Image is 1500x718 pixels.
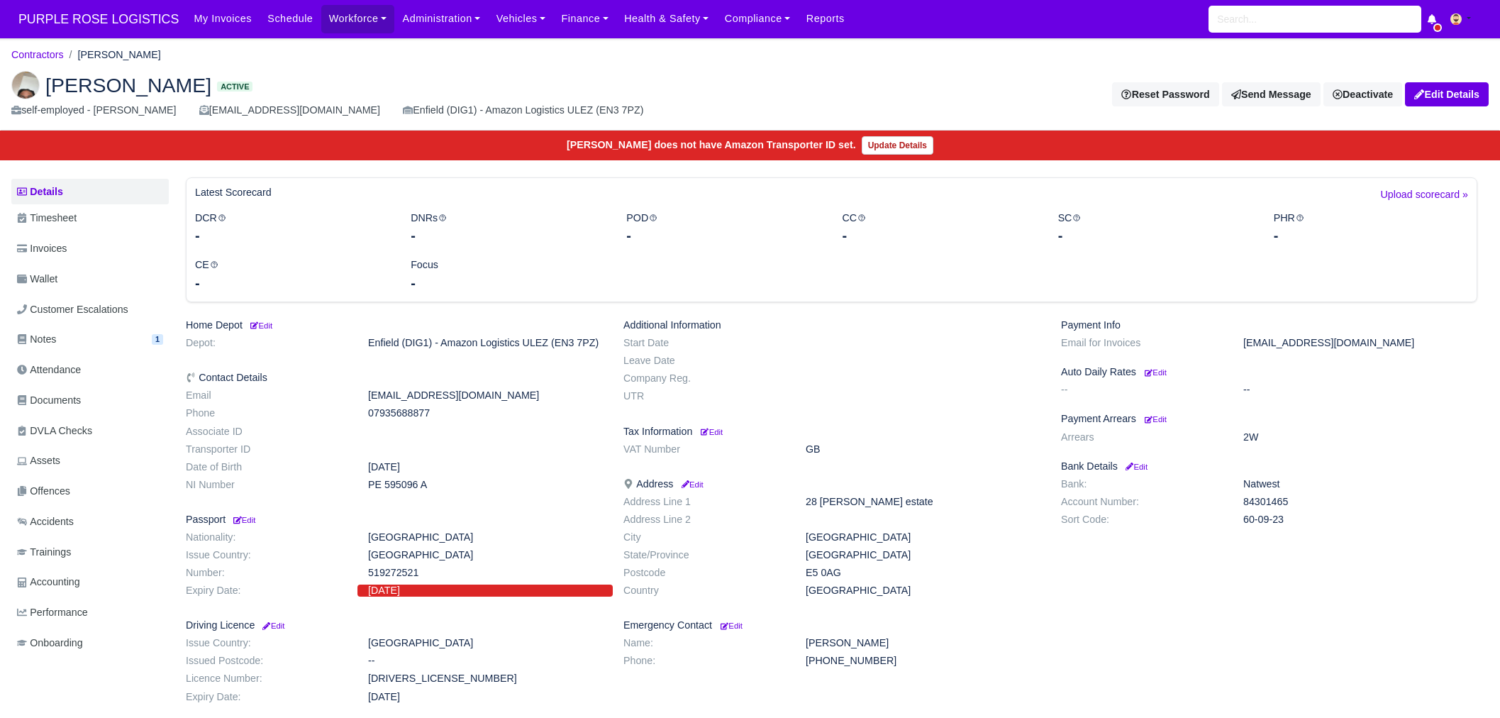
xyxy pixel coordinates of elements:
dd: 28 [PERSON_NAME] estate [795,496,1050,508]
span: Documents [17,392,81,409]
span: Timesheet [17,210,77,226]
dd: -- [1233,384,1488,396]
small: Edit [701,428,723,436]
span: Active [217,82,252,92]
li: [PERSON_NAME] [64,47,161,63]
span: Trainings [17,544,71,560]
a: Contractors [11,49,64,60]
div: [EMAIL_ADDRESS][DOMAIN_NAME] [199,102,380,118]
a: Accounting [11,568,169,596]
div: DCR [184,210,400,246]
h6: Bank Details [1061,460,1477,473]
dt: Country [613,585,795,597]
small: Edit [1145,415,1167,424]
dt: Arrears [1050,431,1233,443]
dd: [DATE] [357,691,613,703]
a: Edit Details [1405,82,1489,106]
span: Customer Escalations [17,302,128,318]
input: Search... [1209,6,1421,33]
dt: Licence Number: [175,673,357,685]
dt: Issue Country: [175,637,357,649]
a: Administration [394,5,488,33]
dd: E5 0AG [795,567,1050,579]
h6: Tax Information [623,426,1040,438]
a: Send Message [1222,82,1321,106]
button: Reset Password [1112,82,1218,106]
a: Compliance [717,5,799,33]
dt: Account Number: [1050,496,1233,508]
h6: Contact Details [186,372,602,384]
div: SC [1048,210,1263,246]
dd: [GEOGRAPHIC_DATA] [357,549,613,561]
dt: Company Reg. [613,372,795,385]
dt: Expiry Date: [175,585,357,597]
dd: [DRIVERS_LICENSE_NUMBER] [357,673,613,685]
a: PURPLE ROSE LOGISTICS [11,6,186,33]
dt: Associate ID [175,426,357,438]
div: - [626,226,821,245]
dt: Sort Code: [1050,514,1233,526]
h6: Address [623,478,1040,490]
dd: [GEOGRAPHIC_DATA] [357,637,613,649]
dt: -- [1050,384,1233,396]
span: Accidents [17,514,74,530]
span: Onboarding [17,635,83,651]
h6: Additional Information [623,319,1040,331]
div: DNRs [400,210,616,246]
small: Edit [248,321,272,330]
dd: Enfield (DIG1) - Amazon Logistics ULEZ (EN3 7PZ) [357,337,613,349]
dt: State/Province [613,549,795,561]
a: My Invoices [186,5,260,33]
dt: Phone: [613,655,795,667]
dd: [EMAIL_ADDRESS][DOMAIN_NAME] [1233,337,1488,349]
span: Attendance [17,362,81,378]
dt: Address Line 2 [613,514,795,526]
div: - [195,273,389,293]
a: Workforce [321,5,395,33]
dd: GB [795,443,1050,455]
dd: Natwest [1233,478,1488,490]
dd: PE 595096 A [357,479,613,491]
a: Trainings [11,538,169,566]
a: Notes 1 [11,326,169,353]
dt: Bank: [1050,478,1233,490]
dd: 2W [1233,431,1488,443]
dd: -- [357,655,613,667]
span: [PERSON_NAME] [45,75,211,95]
span: Assets [17,453,60,469]
span: Accounting [17,574,80,590]
dt: NI Number [175,479,357,491]
dt: Nationality: [175,531,357,543]
h6: Payment Arrears [1061,413,1477,425]
small: Edit [721,622,743,630]
a: DVLA Checks [11,417,169,445]
h6: Passport [186,514,602,526]
small: Edit [1145,368,1167,377]
h6: Latest Scorecard [195,187,272,199]
small: Edit [1123,463,1148,471]
a: Vehicles [489,5,554,33]
div: POD [616,210,831,246]
h6: Emergency Contact [623,619,1040,631]
a: Edit [698,426,723,437]
a: Edit [718,619,743,631]
div: CC [831,210,1047,246]
span: Offences [17,483,70,499]
a: Customer Escalations [11,296,169,324]
span: Performance [17,604,88,621]
div: - [195,226,389,245]
div: CE [184,257,400,293]
small: Edit [260,622,284,630]
dt: Phone [175,407,357,419]
dt: Number: [175,567,357,579]
h6: Home Depot [186,319,602,331]
small: Edit [679,480,703,489]
dd: [GEOGRAPHIC_DATA] [795,549,1050,561]
dd: 07935688877 [357,407,613,419]
div: Focus [400,257,616,293]
dd: [GEOGRAPHIC_DATA] [795,585,1050,597]
dt: VAT Number [613,443,795,455]
h6: Payment Info [1061,319,1477,331]
a: Edit [248,319,272,331]
dt: Email for Invoices [1050,337,1233,349]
